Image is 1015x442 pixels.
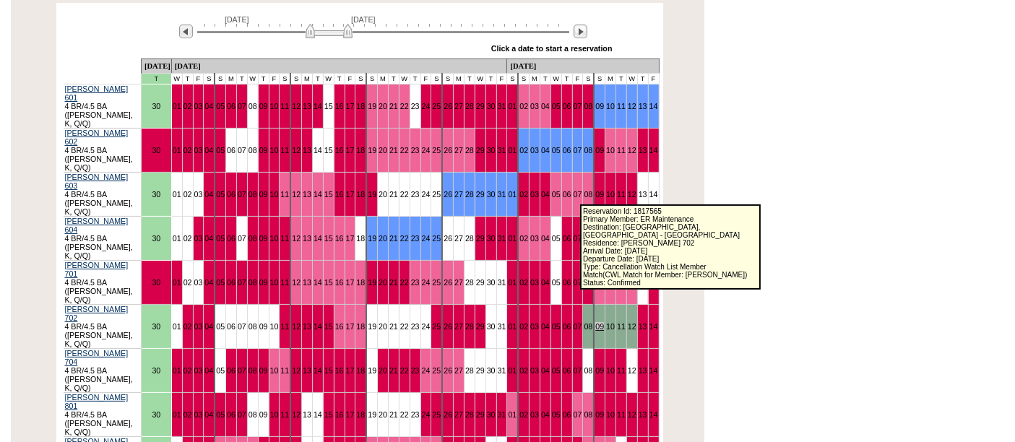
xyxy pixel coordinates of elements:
a: 06 [563,102,571,110]
a: 30 [152,278,160,287]
a: 08 [249,366,257,375]
a: 15 [324,190,333,199]
a: 10 [270,102,279,110]
a: 02 [519,190,528,199]
a: 26 [444,366,452,375]
a: 05 [216,278,225,287]
a: 13 [303,366,311,375]
a: 20 [379,322,387,331]
a: 23 [411,102,420,110]
a: 04 [204,102,213,110]
a: 01 [508,190,517,199]
a: 19 [368,190,376,199]
a: 08 [584,322,592,331]
a: 29 [476,190,485,199]
a: 27 [454,102,463,110]
a: 18 [356,102,365,110]
a: 23 [411,190,420,199]
a: 02 [183,146,192,155]
a: 03 [530,278,539,287]
a: 08 [249,278,257,287]
a: 15 [324,146,333,155]
a: 05 [216,102,225,110]
a: 14 [314,146,322,155]
a: 16 [335,322,344,331]
a: 31 [498,234,506,243]
a: 27 [454,234,463,243]
a: 12 [628,190,636,199]
a: 14 [314,234,322,243]
a: 14 [649,190,658,199]
a: 04 [204,146,213,155]
a: 12 [292,234,301,243]
a: 23 [411,366,420,375]
a: 06 [227,146,236,155]
a: 19 [368,278,376,287]
a: 17 [346,234,355,243]
a: 22 [400,102,409,110]
a: 04 [541,322,550,331]
a: 08 [584,102,592,110]
a: 28 [465,366,474,375]
a: 16 [335,234,344,243]
a: 02 [183,234,192,243]
img: Next [574,25,587,38]
a: 28 [465,278,474,287]
a: 31 [498,102,506,110]
a: 09 [259,366,268,375]
a: 03 [530,234,539,243]
a: 09 [595,190,604,199]
a: 09 [259,234,268,243]
a: 30 [152,366,160,375]
a: 06 [227,322,236,331]
a: 16 [335,366,344,375]
a: 21 [389,102,398,110]
a: 01 [508,234,517,243]
a: 12 [292,322,301,331]
a: 17 [346,322,355,331]
a: 16 [335,190,344,199]
a: 21 [389,146,398,155]
a: 15 [324,366,333,375]
a: 10 [606,102,615,110]
a: 25 [432,146,441,155]
a: 04 [204,322,213,331]
a: 24 [422,366,431,375]
a: 09 [595,146,604,155]
a: [PERSON_NAME] 604 [65,217,129,234]
a: 28 [465,190,474,199]
a: 11 [280,366,289,375]
a: 04 [204,234,213,243]
a: 07 [574,322,582,331]
a: 21 [389,234,398,243]
a: 02 [183,322,192,331]
a: 09 [259,102,268,110]
a: 07 [574,278,582,287]
a: 05 [552,234,561,243]
a: 06 [563,234,571,243]
a: 02 [183,366,192,375]
a: 28 [465,146,474,155]
a: 23 [411,234,420,243]
a: 06 [227,234,236,243]
a: 10 [606,146,615,155]
a: 05 [552,102,561,110]
a: 29 [476,146,485,155]
a: 14 [649,102,658,110]
a: 30 [152,146,160,155]
a: 11 [280,234,289,243]
a: 26 [444,278,452,287]
a: 13 [639,322,647,331]
a: 25 [432,190,441,199]
a: 07 [238,146,246,155]
a: 03 [194,102,203,110]
a: 04 [204,366,213,375]
a: 30 [487,190,496,199]
a: 22 [400,146,409,155]
a: 21 [389,322,398,331]
a: 22 [400,278,409,287]
a: 30 [152,322,160,331]
a: 31 [498,278,506,287]
a: 11 [617,102,626,110]
a: 27 [454,366,463,375]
